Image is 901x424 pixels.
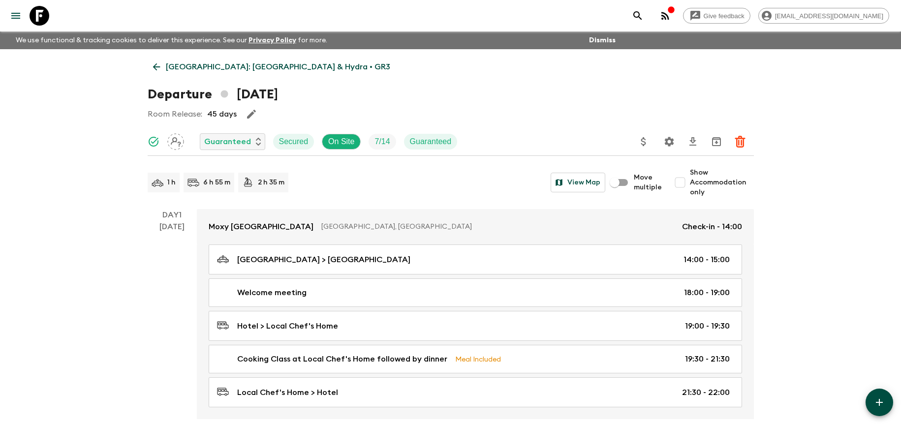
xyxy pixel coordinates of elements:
p: Meal Included [455,354,501,364]
p: Room Release: [148,108,202,120]
button: Delete [730,132,750,151]
p: Day 1 [148,209,197,221]
p: On Site [328,136,354,148]
div: On Site [322,134,361,150]
p: 2 h 35 m [258,178,284,187]
p: 6 h 55 m [203,178,230,187]
p: 1 h [167,178,176,187]
p: Guaranteed [410,136,452,148]
button: menu [6,6,26,26]
span: Give feedback [698,12,750,20]
a: Privacy Policy [249,37,296,44]
p: Check-in - 14:00 [682,221,742,233]
p: Hotel > Local Chef's Home [237,320,338,332]
span: Move multiple [634,173,662,192]
button: Download CSV [683,132,703,151]
span: Show Accommodation only [690,168,754,197]
a: [GEOGRAPHIC_DATA] > [GEOGRAPHIC_DATA]14:00 - 15:00 [209,244,742,274]
p: Moxy [GEOGRAPHIC_DATA] [209,221,313,233]
button: View Map [551,173,605,192]
span: [EMAIL_ADDRESS][DOMAIN_NAME] [770,12,889,20]
p: 7 / 14 [374,136,390,148]
p: Cooking Class at Local Chef's Home followed by dinner [237,353,447,365]
p: [GEOGRAPHIC_DATA], [GEOGRAPHIC_DATA] [321,222,674,232]
p: 19:30 - 21:30 [685,353,730,365]
a: Give feedback [683,8,750,24]
svg: Synced Successfully [148,136,159,148]
button: Settings [659,132,679,151]
p: Secured [279,136,309,148]
p: 18:00 - 19:00 [684,287,730,299]
div: [DATE] [159,221,185,419]
p: [GEOGRAPHIC_DATA]: [GEOGRAPHIC_DATA] & Hydra • GR3 [166,61,390,73]
p: 19:00 - 19:30 [685,320,730,332]
p: We use functional & tracking cookies to deliver this experience. See our for more. [12,31,331,49]
p: Guaranteed [204,136,251,148]
p: 45 days [207,108,237,120]
p: 21:30 - 22:00 [682,387,730,398]
h1: Departure [DATE] [148,85,278,104]
a: Hotel > Local Chef's Home19:00 - 19:30 [209,311,742,341]
a: Local Chef's Home > Hotel21:30 - 22:00 [209,377,742,407]
button: Archive (Completed, Cancelled or Unsynced Departures only) [707,132,726,151]
p: Local Chef's Home > Hotel [237,387,338,398]
a: [GEOGRAPHIC_DATA]: [GEOGRAPHIC_DATA] & Hydra • GR3 [148,57,396,77]
div: Secured [273,134,314,150]
button: Update Price, Early Bird Discount and Costs [634,132,653,151]
p: [GEOGRAPHIC_DATA] > [GEOGRAPHIC_DATA] [237,254,410,266]
div: Trip Fill [369,134,396,150]
p: 14:00 - 15:00 [684,254,730,266]
button: Dismiss [587,33,618,47]
a: Moxy [GEOGRAPHIC_DATA][GEOGRAPHIC_DATA], [GEOGRAPHIC_DATA]Check-in - 14:00 [197,209,754,244]
button: search adventures [628,6,648,26]
p: Welcome meeting [237,287,307,299]
a: Cooking Class at Local Chef's Home followed by dinnerMeal Included19:30 - 21:30 [209,345,742,373]
a: Welcome meeting18:00 - 19:00 [209,278,742,307]
div: [EMAIL_ADDRESS][DOMAIN_NAME] [758,8,889,24]
span: Assign pack leader [167,136,184,144]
